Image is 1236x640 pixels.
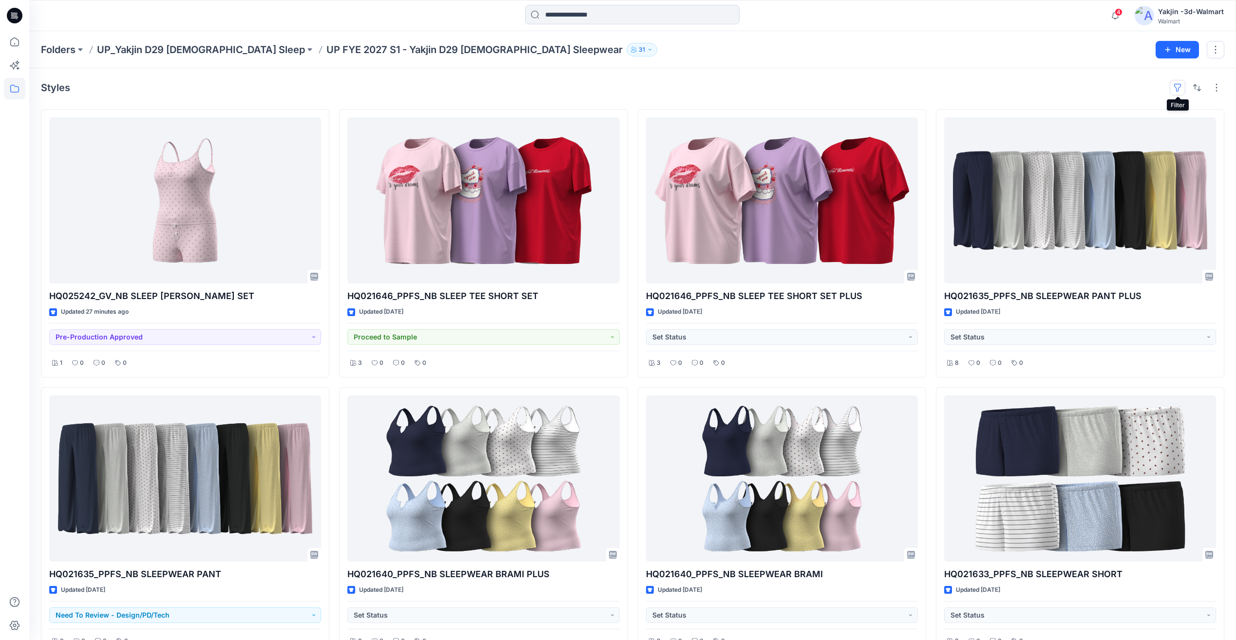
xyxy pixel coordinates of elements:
p: 0 [80,358,84,368]
p: Updated [DATE] [658,585,702,595]
span: 4 [1115,8,1122,16]
p: 0 [721,358,725,368]
p: HQ021640_PPFS_NB SLEEPWEAR BRAMI [646,567,918,581]
p: 3 [358,358,362,368]
a: HQ021633_PPFS_NB SLEEPWEAR SHORT [944,395,1216,562]
div: Walmart [1158,18,1224,25]
p: HQ021633_PPFS_NB SLEEPWEAR SHORT [944,567,1216,581]
a: HQ021640_PPFS_NB SLEEPWEAR BRAMI [646,395,918,562]
p: Updated [DATE] [359,585,403,595]
p: Updated 27 minutes ago [61,307,129,317]
p: HQ021635_PPFS_NB SLEEPWEAR PANT PLUS [944,289,1216,303]
h4: Styles [41,82,70,94]
p: 1 [60,358,62,368]
p: Updated [DATE] [956,307,1000,317]
button: New [1156,41,1199,58]
p: UP FYE 2027 S1 - Yakjin D29 [DEMOGRAPHIC_DATA] Sleepwear [326,43,623,56]
p: Updated [DATE] [359,307,403,317]
p: 8 [955,358,959,368]
a: HQ021646_PPFS_NB SLEEP TEE SHORT SET [347,117,619,283]
p: 0 [380,358,383,368]
p: 0 [700,358,704,368]
a: HQ021640_PPFS_NB SLEEPWEAR BRAMI PLUS [347,395,619,562]
div: Yakjin -3d-Walmart [1158,6,1224,18]
p: 0 [678,358,682,368]
p: 0 [101,358,105,368]
p: HQ025242_GV_NB SLEEP [PERSON_NAME] SET [49,289,321,303]
a: HQ021635_PPFS_NB SLEEPWEAR PANT [49,395,321,562]
p: Updated [DATE] [61,585,105,595]
p: 0 [976,358,980,368]
p: HQ021635_PPFS_NB SLEEPWEAR PANT [49,567,321,581]
a: HQ021635_PPFS_NB SLEEPWEAR PANT PLUS [944,117,1216,283]
a: UP_Yakjin D29 [DEMOGRAPHIC_DATA] Sleep [97,43,305,56]
p: 0 [123,358,127,368]
p: 0 [422,358,426,368]
a: HQ021646_PPFS_NB SLEEP TEE SHORT SET PLUS [646,117,918,283]
p: Updated [DATE] [658,307,702,317]
p: 31 [639,44,645,55]
p: HQ021646_PPFS_NB SLEEP TEE SHORT SET [347,289,619,303]
p: Updated [DATE] [956,585,1000,595]
img: avatar [1135,6,1154,25]
p: 3 [657,358,661,368]
p: 0 [401,358,405,368]
a: HQ025242_GV_NB SLEEP CAMI BOXER SET [49,117,321,283]
p: HQ021646_PPFS_NB SLEEP TEE SHORT SET PLUS [646,289,918,303]
p: 0 [1019,358,1023,368]
button: 31 [627,43,657,56]
p: HQ021640_PPFS_NB SLEEPWEAR BRAMI PLUS [347,567,619,581]
a: Folders [41,43,76,56]
p: 0 [998,358,1002,368]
